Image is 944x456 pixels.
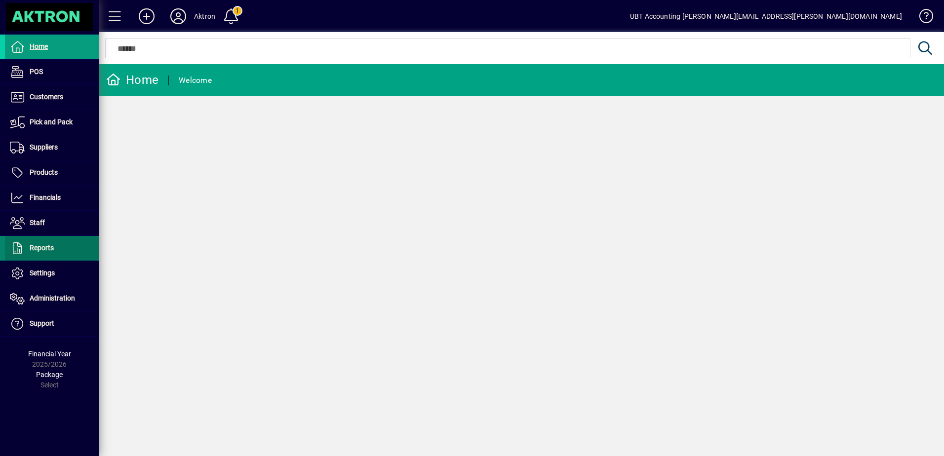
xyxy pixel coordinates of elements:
[30,219,45,227] span: Staff
[5,110,99,135] a: Pick and Pack
[30,168,58,176] span: Products
[630,8,902,24] div: UBT Accounting [PERSON_NAME][EMAIL_ADDRESS][PERSON_NAME][DOMAIN_NAME]
[30,118,73,126] span: Pick and Pack
[106,72,158,88] div: Home
[5,85,99,110] a: Customers
[28,350,71,358] span: Financial Year
[30,319,54,327] span: Support
[36,371,63,379] span: Package
[5,135,99,160] a: Suppliers
[30,93,63,101] span: Customers
[5,286,99,311] a: Administration
[30,42,48,50] span: Home
[5,160,99,185] a: Products
[162,7,194,25] button: Profile
[194,8,215,24] div: Aktron
[30,294,75,302] span: Administration
[30,143,58,151] span: Suppliers
[5,60,99,84] a: POS
[912,2,932,34] a: Knowledge Base
[5,186,99,210] a: Financials
[131,7,162,25] button: Add
[30,244,54,252] span: Reports
[5,311,99,336] a: Support
[5,261,99,286] a: Settings
[179,73,212,88] div: Welcome
[5,236,99,261] a: Reports
[5,211,99,235] a: Staff
[30,269,55,277] span: Settings
[30,68,43,76] span: POS
[30,193,61,201] span: Financials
